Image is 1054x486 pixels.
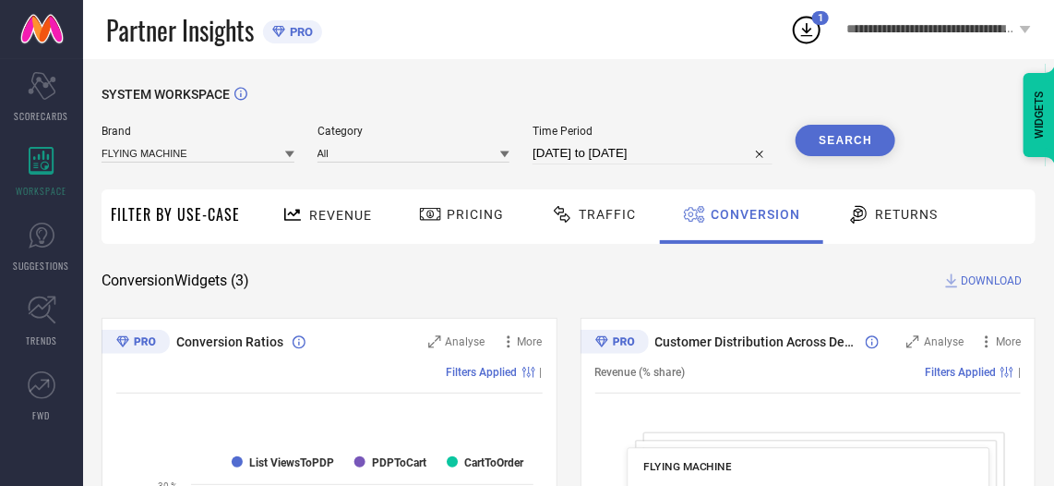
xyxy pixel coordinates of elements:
span: Time Period [533,125,773,138]
span: Filters Applied [925,366,996,379]
span: More [518,335,543,348]
span: Brand [102,125,294,138]
span: | [1018,366,1021,379]
input: Select time period [533,142,773,164]
span: FWD [33,408,51,422]
span: Revenue [309,208,372,223]
span: Partner Insights [106,11,254,49]
span: Traffic [579,207,636,222]
span: Conversion [711,207,800,222]
span: Pricing [447,207,504,222]
button: Search [796,125,895,156]
span: More [996,335,1021,348]
span: Conversion Widgets ( 3 ) [102,272,249,290]
span: SUGGESTIONS [14,259,70,273]
span: SYSTEM WORKSPACE [102,87,230,102]
text: CartToOrder [464,456,524,469]
span: WORKSPACE [17,184,67,198]
span: PRO [285,25,313,39]
span: Filter By Use-Case [111,203,240,225]
span: Returns [875,207,938,222]
span: Revenue (% share) [595,366,686,379]
svg: Zoom [906,335,919,348]
span: Analyse [924,335,964,348]
span: Category [317,125,510,138]
div: Premium [581,330,649,358]
span: 1 [818,12,823,24]
svg: Zoom [428,335,441,348]
span: | [540,366,543,379]
span: SCORECARDS [15,109,69,123]
div: Open download list [790,13,823,46]
span: Customer Distribution Across Device/OS [655,334,857,349]
span: Conversion Ratios [176,334,283,349]
span: FLYING MACHINE [643,460,731,473]
text: PDPToCart [372,456,426,469]
span: TRENDS [26,334,57,347]
span: Filters Applied [447,366,518,379]
text: List ViewsToPDP [249,456,334,469]
span: DOWNLOAD [961,272,1022,290]
span: Analyse [446,335,485,348]
div: Premium [102,330,170,358]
